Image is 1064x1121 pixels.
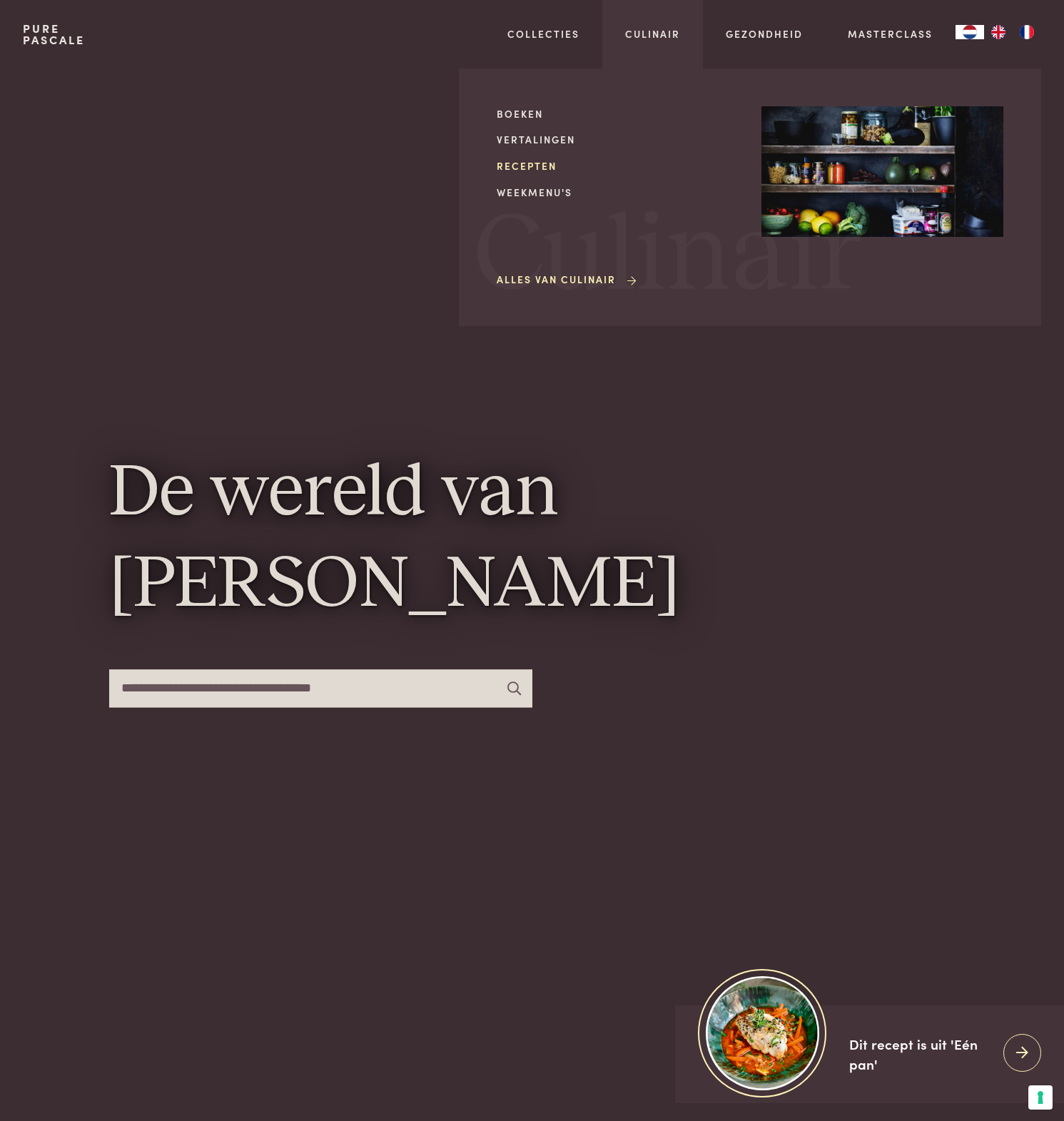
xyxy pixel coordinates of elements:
[984,25,1041,39] ul: Language list
[761,106,1003,238] img: Culinair
[956,25,984,39] a: NL
[956,25,984,39] div: Language
[497,106,739,121] a: Boeken
[1013,25,1041,39] a: FR
[984,25,1013,39] a: EN
[849,1034,992,1075] div: Dit recept is uit 'Eén pan'
[675,1005,1064,1103] a: https://admin.purepascale.com/wp-content/uploads/2025/08/home_recept_link.jpg Dit recept is uit '...
[497,158,739,173] a: Recepten
[507,26,579,41] a: Collecties
[497,185,739,200] a: Weekmenu's
[109,450,954,631] h1: De wereld van [PERSON_NAME]
[497,272,639,287] a: Alles van Culinair
[625,26,680,41] a: Culinair
[497,132,739,147] a: Vertalingen
[1028,1085,1053,1110] button: Uw voorkeuren voor toestemming voor trackingtechnologieën
[848,26,933,41] a: Masterclass
[956,25,1041,39] aside: Language selected: Nederlands
[23,23,85,46] a: PurePascale
[726,26,803,41] a: Gezondheid
[474,202,862,311] span: Culinair
[706,976,819,1090] img: https://admin.purepascale.com/wp-content/uploads/2025/08/home_recept_link.jpg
